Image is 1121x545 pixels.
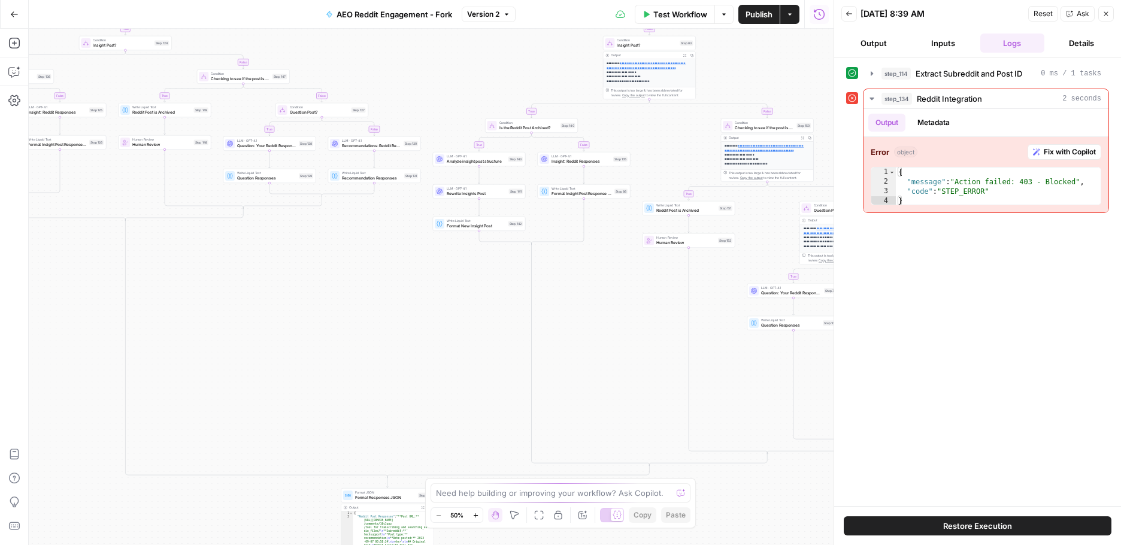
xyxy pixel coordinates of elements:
button: Ask [1061,6,1095,22]
g: Edge from step_83 to step_150 [649,99,768,118]
g: Edge from step_136-conditional-end to step_124-conditional-end [8,194,126,221]
span: Format New Insight Post [447,223,506,229]
g: Edge from step_107 to step_103-conditional-end [793,330,846,442]
g: Edge from step_103-conditional-end to step_150-conditional-end [767,440,846,454]
div: LLM · GPT-4.1Rewrite Insights PostStep 141 [433,184,526,199]
div: Step 140 [560,123,575,128]
div: Step 147 [272,74,287,79]
div: Output [349,505,417,510]
g: Edge from step_149 to step_148 [164,117,166,135]
span: Write Liquid Text [237,170,296,175]
span: Version 2 [467,9,499,20]
span: Write Liquid Text [761,318,820,322]
button: Paste [661,507,690,523]
span: Ask [1077,8,1089,19]
div: 1 [871,168,896,177]
span: Recommendations: Reddit Responses [342,142,401,148]
button: Publish [738,5,780,24]
div: Human ReviewHuman ReviewStep 148 [119,135,211,150]
span: Condition [290,105,349,109]
div: 1 [341,511,353,515]
g: Edge from step_124 to step_147 [125,50,244,69]
div: LLM · GPT-4.1Recommendations: Reddit ResponsesStep 130 [328,136,421,151]
g: Edge from step_103 to step_77 [793,264,846,283]
div: ConditionIs the Reddit Post Archived?Step 140 [485,118,578,133]
span: Toggle code folding, rows 1 through 4 [889,168,895,177]
div: Write Liquid TextReddit Post is ArchivedStep 151 [643,201,735,215]
g: Edge from step_142 to step_140-conditional-end [479,231,532,245]
button: Version 2 [462,7,516,22]
g: Edge from step_124-conditional-end to step_118-conditional-end [125,219,387,478]
g: Edge from step_83-conditional-end to step_118-conditional-end [387,464,650,478]
g: Edge from step_140 to step_143 [478,133,532,151]
span: object [894,147,917,157]
div: Output [729,135,797,140]
button: Details [1049,34,1114,53]
span: Format Insight Post Response + Rewrite [552,190,612,196]
div: Output [611,53,679,57]
span: Fix with Copilot [1044,147,1096,157]
span: Copy the output [819,258,841,262]
g: Edge from step_127 to step_130 [322,117,375,136]
div: Step 152 [718,238,732,243]
span: AEO Reddit Engagement - Fork [337,8,452,20]
span: Write Liquid Text [132,105,192,109]
g: Edge from step_143 to step_141 [478,166,480,184]
g: Edge from step_77 to step_107 [793,298,795,315]
div: ConditionQuestion Post?Step 127 [275,103,368,117]
div: ConditionChecking to see if the post is archivedStep 147 [197,69,290,84]
span: Insight Post? [617,42,677,48]
span: LLM · GPT-4.1 [761,285,822,290]
div: Step 32 [418,492,431,498]
div: This output is too large & has been abbreviated for review. to view the full content. [611,88,693,98]
div: Human ReviewHuman ReviewStep 152 [643,233,735,248]
div: LLM · GPT-4.1Insight: Reddit ResponsesStep 105 [538,152,631,166]
div: Step 151 [719,205,732,211]
span: Format Responses JSON [355,494,416,500]
g: Edge from step_86 to step_140-conditional-end [532,199,584,245]
button: AEO Reddit Engagement - Fork [319,5,459,24]
span: Format Insight Post Response + Rewrite [28,141,87,147]
div: 4 [871,196,896,206]
button: Restore Execution [844,516,1111,535]
g: Edge from step_129 to step_127-conditional-end [269,183,322,197]
button: Reset [1028,6,1058,22]
span: Format JSON [355,490,416,495]
g: Edge from step_147 to step_149 [164,84,244,102]
strong: Error [871,146,889,158]
div: Step 130 [404,141,418,146]
g: Edge from step_118-conditional-end to step_32 [386,476,388,488]
div: This output is too large & has been abbreviated for review. to view the full content. [808,253,890,263]
div: Step 141 [509,188,523,194]
div: Step 143 [508,156,523,162]
div: 2 [871,177,896,187]
span: Write Liquid Text [656,203,716,208]
span: Copy the output [740,176,763,179]
div: Output [808,218,876,223]
div: Step 125 [89,107,104,112]
span: Condition [499,120,559,125]
span: Human Review [656,235,716,240]
span: LLM · GPT-4.1 [28,105,87,109]
span: step_114 [881,68,911,80]
span: Is the Reddit Post Archived? [499,124,559,130]
button: 0 ms / 1 tasks [864,64,1108,83]
g: Edge from step_147 to step_127 [243,84,323,102]
div: Write Liquid TextFormat Insight Post Response + RewriteStep 86 [538,184,631,199]
g: Edge from step_140-conditional-end to step_83-conditional-end [532,243,650,466]
span: Reset [1034,8,1053,19]
span: Insight Post? [93,42,152,48]
div: Step 128 [299,141,313,146]
g: Edge from step_152 to step_150-conditional-end [689,248,767,454]
span: Write Liquid Text [342,170,402,175]
g: Edge from step_83 to step_140 [531,99,649,118]
div: Step 86 [614,188,628,194]
span: Write Liquid Text [447,218,506,223]
span: LLM · GPT-4.1 [447,154,506,159]
button: Fix with Copilot [1028,144,1101,160]
g: Edge from step_141 to step_142 [478,199,480,216]
span: Question Responses [761,322,820,328]
span: LLM · GPT-4.1 [552,154,611,159]
g: Edge from step_126 to step_136-conditional-end [8,150,60,196]
span: Rewrite Insights Post [447,190,507,196]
